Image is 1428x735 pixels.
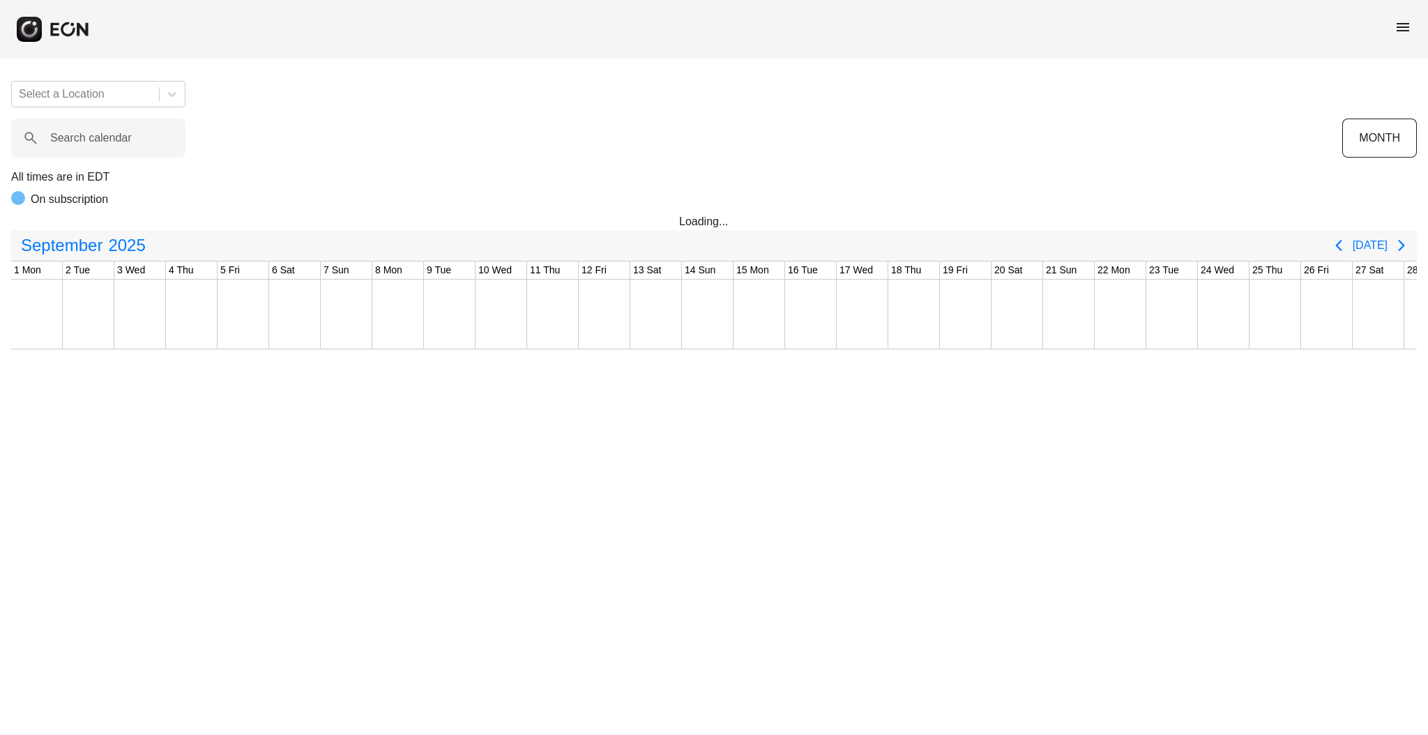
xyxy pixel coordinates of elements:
[940,262,971,279] div: 19 Fri
[218,262,243,279] div: 5 Fri
[1342,119,1417,158] button: MONTH
[630,262,664,279] div: 13 Sat
[31,191,108,208] p: On subscription
[424,262,454,279] div: 9 Tue
[1043,262,1079,279] div: 21 Sun
[682,262,718,279] div: 14 Sun
[1146,262,1182,279] div: 23 Tue
[1249,262,1285,279] div: 25 Thu
[1353,262,1386,279] div: 27 Sat
[63,262,93,279] div: 2 Tue
[321,262,352,279] div: 7 Sun
[1325,232,1353,259] button: Previous page
[1388,232,1415,259] button: Next page
[992,262,1025,279] div: 20 Sat
[166,262,197,279] div: 4 Thu
[11,169,1417,185] p: All times are in EDT
[579,262,609,279] div: 12 Fri
[1395,19,1411,36] span: menu
[837,262,876,279] div: 17 Wed
[50,130,132,146] label: Search calendar
[1095,262,1133,279] div: 22 Mon
[105,232,148,259] span: 2025
[476,262,515,279] div: 10 Wed
[1301,262,1332,279] div: 26 Fri
[1353,233,1388,258] button: [DATE]
[114,262,148,279] div: 3 Wed
[13,232,154,259] button: September2025
[1198,262,1237,279] div: 24 Wed
[11,262,44,279] div: 1 Mon
[372,262,405,279] div: 8 Mon
[888,262,924,279] div: 18 Thu
[269,262,298,279] div: 6 Sat
[734,262,772,279] div: 15 Mon
[18,232,105,259] span: September
[785,262,821,279] div: 16 Tue
[679,213,749,230] div: Loading...
[527,262,563,279] div: 11 Thu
